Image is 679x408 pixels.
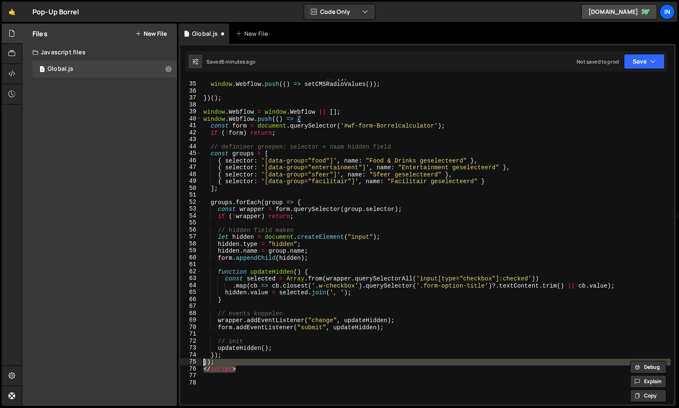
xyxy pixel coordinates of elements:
div: 74 [180,352,202,359]
div: New File [236,29,271,38]
div: 17137/47331.js [32,61,177,77]
button: New File [135,30,167,37]
button: Code Only [304,4,375,19]
div: 40 [180,115,202,123]
div: 45 [180,150,202,157]
div: 77 [180,372,202,379]
div: 54 [180,213,202,220]
div: 43 [180,136,202,143]
button: Debug [630,361,666,373]
div: 65 [180,289,202,296]
div: 70 [180,324,202,331]
div: 60 [180,254,202,261]
button: Explain [630,375,666,388]
div: 47 [180,164,202,171]
div: 39 [180,108,202,115]
div: 75 [180,358,202,365]
div: 42 [180,129,202,136]
a: [DOMAIN_NAME] [581,4,657,19]
h2: Files [32,29,48,38]
div: 72 [180,338,202,345]
div: 63 [180,275,202,282]
div: 68 [180,310,202,317]
div: 59 [180,247,202,254]
div: Global.js [48,65,73,73]
div: 49 [180,178,202,185]
div: Global.js [192,29,218,38]
div: 44 [180,143,202,150]
button: Copy [630,389,666,402]
div: 53 [180,205,202,213]
div: 37 [180,94,202,101]
div: Javascript files [22,44,177,61]
div: 48 [180,171,202,178]
div: 55 [180,219,202,227]
div: 6 minutes ago [222,58,255,65]
a: 🤙 [2,2,22,22]
div: Not saved to prod [577,58,619,65]
div: 51 [180,192,202,199]
div: 73 [180,344,202,352]
div: 50 [180,185,202,192]
div: 57 [180,233,202,240]
div: 71 [180,331,202,338]
div: 46 [180,157,202,164]
div: Saved [206,58,255,65]
div: 64 [180,282,202,289]
div: 38 [180,101,202,109]
div: Pop-Up Borrel [32,7,79,17]
div: 66 [180,296,202,303]
div: 61 [180,261,202,268]
button: Save [624,54,665,69]
div: 78 [180,379,202,387]
span: 1 [40,67,45,73]
div: 41 [180,122,202,129]
div: 35 [180,80,202,88]
div: 52 [180,199,202,206]
div: 69 [180,317,202,324]
div: 76 [180,365,202,373]
div: 36 [180,88,202,95]
div: 58 [180,240,202,248]
a: In [660,4,675,19]
div: 62 [180,268,202,275]
div: 67 [180,303,202,310]
div: 56 [180,227,202,234]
